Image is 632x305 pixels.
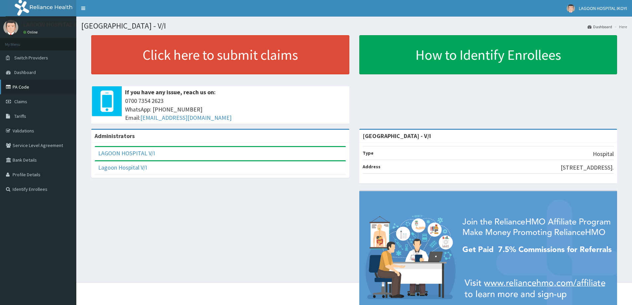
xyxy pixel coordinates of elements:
[363,164,381,170] b: Address
[95,132,135,140] b: Administrators
[359,35,617,74] a: How to Identify Enrollees
[363,150,374,156] b: Type
[81,22,627,30] h1: [GEOGRAPHIC_DATA] - V/I
[98,149,155,157] a: LAGOON HOSPITAL V/I
[14,113,26,119] span: Tariffs
[593,150,614,158] p: Hospital
[14,55,48,61] span: Switch Providers
[3,20,18,35] img: User Image
[363,132,431,140] strong: [GEOGRAPHIC_DATA] - V/I
[579,5,627,11] span: LAGOON HOSPITAL IKOYI
[14,69,36,75] span: Dashboard
[561,163,614,172] p: [STREET_ADDRESS].
[140,114,232,121] a: [EMAIL_ADDRESS][DOMAIN_NAME]
[91,35,349,74] a: Click here to submit claims
[613,24,627,30] li: Here
[567,4,575,13] img: User Image
[23,22,87,28] p: LAGOON HOSPITAL IKOYI
[125,97,346,122] span: 0700 7354 2623 WhatsApp: [PHONE_NUMBER] Email:
[125,88,216,96] b: If you have any issue, reach us on:
[588,24,612,30] a: Dashboard
[23,30,39,35] a: Online
[14,99,27,105] span: Claims
[98,164,147,171] a: Lagoon Hospital V/I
